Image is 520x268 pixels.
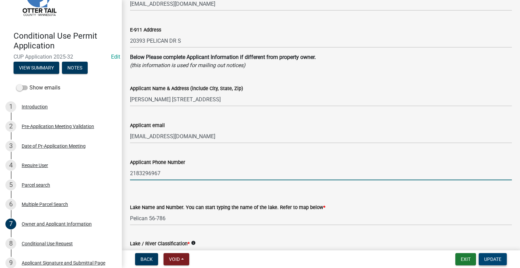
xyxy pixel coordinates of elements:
[5,121,16,132] div: 2
[479,253,507,265] button: Update
[5,180,16,190] div: 5
[191,241,196,245] i: info
[5,238,16,249] div: 8
[14,54,108,60] span: CUP Application 2025-32
[130,28,161,33] label: E-911 Address
[5,219,16,229] div: 7
[130,160,185,165] label: Applicant Phone Number
[14,31,116,51] h4: Conditional Use Permit Application
[111,54,120,60] a: Edit
[140,256,153,262] span: Back
[22,144,86,148] div: Date of Pr-Application Meeting
[22,104,48,109] div: Introduction
[164,253,189,265] button: Void
[130,205,325,210] label: Lake Name and Number. You can start typing the name of the lake. Refer to map below
[5,160,16,171] div: 4
[135,253,158,265] button: Back
[5,141,16,151] div: 3
[5,199,16,210] div: 6
[169,256,180,262] span: Void
[484,256,501,262] span: Update
[14,62,59,74] button: View Summary
[22,163,48,168] div: Require User
[130,54,316,60] strong: Below Please complete Applicant Information if different from property owner.
[130,242,190,246] label: Lake / River Classification
[62,62,88,74] button: Notes
[22,202,68,207] div: Multiple Parcel Search
[22,183,50,187] div: Parcel search
[5,101,16,112] div: 1
[111,54,120,60] wm-modal-confirm: Edit Application Number
[22,124,94,129] div: Pre-Application Meeting Validation
[130,86,243,91] label: Applicant Name & Address (include City, State, Zip)
[14,65,59,71] wm-modal-confirm: Summary
[62,65,88,71] wm-modal-confirm: Notes
[22,222,92,226] div: Owner and Applicant Information
[455,253,476,265] button: Exit
[22,241,73,246] div: Conditional Use Request
[130,123,165,128] label: Applicant email
[22,261,105,265] div: Applicant Signature and Submittal Page
[130,62,245,68] i: (this information is used for mailing out notices)
[16,84,60,92] label: Show emails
